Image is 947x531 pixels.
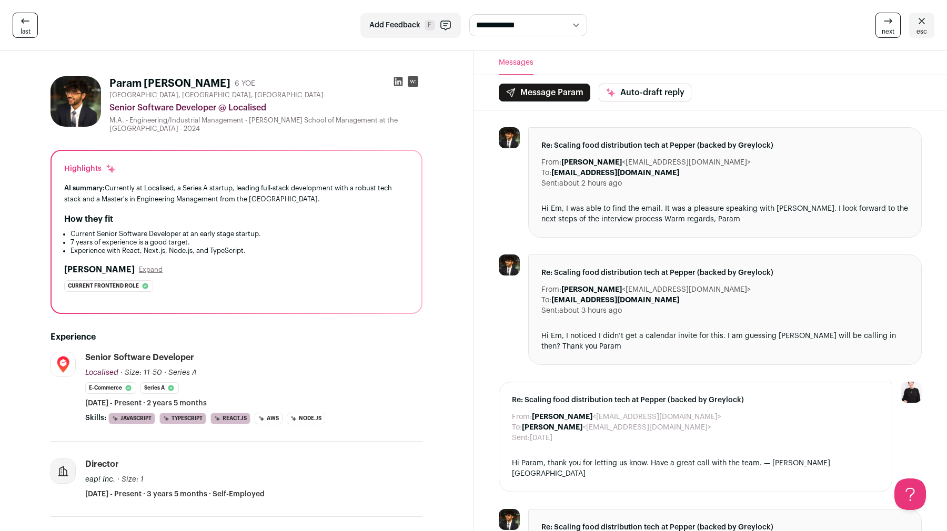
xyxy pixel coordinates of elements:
img: d5b3e2ce0987a51086cd755b009c9ca063b652aedd36391cac13707d8e18462c.jpg [51,76,101,127]
li: Current Senior Software Developer at an early stage startup. [70,230,409,238]
img: d5b3e2ce0987a51086cd755b009c9ca063b652aedd36391cac13707d8e18462c.jpg [499,509,520,530]
div: Senior Software Developer @ Localised [109,101,422,114]
dd: about 2 hours ago [559,178,622,189]
div: Currently at Localised, a Series A startup, leading full-stack development with a robust tech sta... [64,182,409,205]
div: Hi Param, thank you for letting us know. Have a great call with the team. — [PERSON_NAME][GEOGRAP... [512,458,879,479]
h2: Experience [51,331,422,343]
div: Director [85,458,119,470]
dt: To: [541,168,551,178]
dd: <[EMAIL_ADDRESS][DOMAIN_NAME]> [532,412,721,422]
iframe: Help Scout Beacon - Open [894,478,926,510]
img: 9240684-medium_jpg [901,382,922,403]
span: · [164,367,166,378]
dt: From: [541,157,561,168]
b: [PERSON_NAME] [532,413,592,421]
span: Re: Scaling food distribution tech at Pepper (backed by Greylock) [512,395,879,405]
button: Expand [139,265,163,274]
button: Message Param [499,84,590,101]
b: [PERSON_NAME] [561,159,622,166]
dt: To: [541,295,551,305]
span: · Size: 1 [117,476,144,483]
span: Localised [85,369,118,376]
span: esc [916,27,927,36]
b: [PERSON_NAME] [561,286,622,293]
button: Add Feedback F [360,13,461,38]
img: d5b3e2ce0987a51086cd755b009c9ca063b652aedd36391cac13707d8e18462c.jpg [499,254,520,275]
b: [PERSON_NAME] [522,424,582,431]
li: E-commerce [85,382,136,394]
li: TypeScript [159,413,206,424]
span: last [21,27,31,36]
dt: To: [512,422,522,433]
dt: From: [541,284,561,295]
li: JavaScript [108,413,155,424]
span: AI summary: [64,185,105,191]
dt: From: [512,412,532,422]
span: [GEOGRAPHIC_DATA], [GEOGRAPHIC_DATA], [GEOGRAPHIC_DATA] [109,91,324,99]
span: Re: Scaling food distribution tech at Pepper (backed by Greylock) [541,268,909,278]
img: d5b3e2ce0987a51086cd755b009c9ca063b652aedd36391cac13707d8e18462c.jpg [499,127,520,148]
span: eap! Inc. [85,476,115,483]
b: [EMAIL_ADDRESS][DOMAIN_NAME] [551,297,679,304]
button: Messages [499,51,533,75]
dd: <[EMAIL_ADDRESS][DOMAIN_NAME]> [561,284,751,295]
img: 3906734b55c4ff5d3331231f30834a731a3b6f73a03d5a60ed3b631670c55f7e.jpg [51,352,75,376]
dd: <[EMAIL_ADDRESS][DOMAIN_NAME]> [522,422,711,433]
span: Add Feedback [369,20,420,30]
dd: <[EMAIL_ADDRESS][DOMAIN_NAME]> [561,157,751,168]
dt: Sent: [541,305,559,316]
h2: [PERSON_NAME] [64,263,135,276]
h2: How they fit [64,213,113,226]
a: esc [909,13,934,38]
div: Hi Em, I was able to find the email. It was a pleasure speaking with [PERSON_NAME]. I look forwar... [541,203,909,224]
dd: about 3 hours ago [559,305,622,316]
span: next [882,27,894,36]
div: M.A. - Engineering/Industrial Management - [PERSON_NAME] School of Management at the [GEOGRAPHIC_... [109,116,422,133]
li: 7 years of experience is a good target. [70,238,409,247]
li: AWS [255,413,283,424]
img: company-logo-placeholder-414d4e2ec0e2ddebbe968bf319fdfe5acfe0c9b87f798d344e800bc9a89632a0.png [51,459,75,483]
span: Current frontend role [68,281,139,291]
span: Re: Scaling food distribution tech at Pepper (backed by Greylock) [541,140,909,151]
span: Series A [168,369,197,376]
span: F [425,20,435,30]
a: last [13,13,38,38]
span: [DATE] - Present · 3 years 5 months · Self-Employed [85,489,265,499]
b: [EMAIL_ADDRESS][DOMAIN_NAME] [551,169,679,177]
li: Experience with React, Next.js, Node.js, and TypeScript. [70,247,409,255]
div: Highlights [64,164,116,174]
span: [DATE] - Present · 2 years 5 months [85,398,207,409]
li: Node.js [287,413,325,424]
div: 6 YOE [235,78,255,89]
span: · Size: 11-50 [120,369,162,376]
button: Auto-draft reply [599,84,691,101]
li: Series A [140,382,179,394]
div: Hi Em, I noticed I didn’t get a calendar invite for this. I am guessing [PERSON_NAME] will be cal... [541,331,909,352]
a: next [875,13,901,38]
div: Senior Software Developer [85,352,194,363]
dt: Sent: [512,433,530,443]
li: React.js [210,413,250,424]
dt: Sent: [541,178,559,189]
h1: Param [PERSON_NAME] [109,76,230,91]
dd: [DATE] [530,433,552,443]
span: Skills: [85,413,106,423]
